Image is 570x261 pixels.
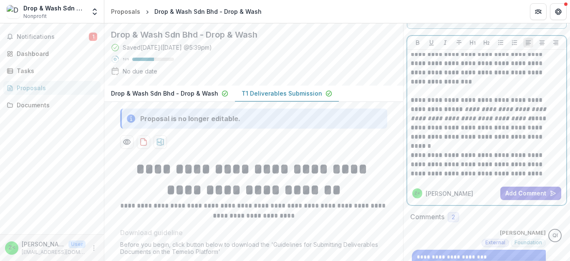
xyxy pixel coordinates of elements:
[3,81,101,95] a: Proposals
[7,5,20,18] img: Drop & Wash Sdn Bhd
[3,98,101,112] a: Documents
[111,30,383,40] h2: Drop & Wash Sdn Bhd - Drop & Wash
[500,229,546,237] p: [PERSON_NAME]
[123,56,129,62] p: 52 %
[23,4,86,13] div: Drop & Wash Sdn Bhd
[414,191,420,195] div: Zarina Ismail <zarinatom@gmail.com>
[17,101,94,109] div: Documents
[140,114,240,124] div: Proposal is no longer editable.
[454,38,464,48] button: Strike
[17,84,94,92] div: Proposals
[426,38,436,48] button: Underline
[89,33,97,41] span: 1
[537,38,547,48] button: Align Center
[530,3,547,20] button: Partners
[111,7,140,16] div: Proposals
[108,5,265,18] nav: breadcrumb
[523,38,533,48] button: Align Left
[123,43,212,52] div: Saved [DATE] ( [DATE] @ 5:39pm )
[551,38,561,48] button: Align Right
[89,243,99,253] button: More
[89,3,101,20] button: Open entity switcher
[550,3,567,20] button: Get Help
[500,187,561,200] button: Add Comment
[482,38,492,48] button: Heading 2
[8,245,15,251] div: Zarina Ismail <zarinatom@gmail.com>
[17,49,94,58] div: Dashboard
[111,89,218,98] p: Drop & Wash Sdn Bhd - Drop & Wash
[440,38,450,48] button: Italicize
[17,66,94,75] div: Tasks
[22,248,86,256] p: [EMAIL_ADDRESS][DOMAIN_NAME]
[3,47,101,61] a: Dashboard
[552,233,558,238] div: Qistina Izahan
[120,241,387,258] div: Before you begin, click button below to download the 'Guidelines for Submitting Deliverables Docu...
[413,38,423,48] button: Bold
[68,241,86,248] p: User
[242,89,322,98] p: T1 Deliverables Submission
[23,13,47,20] span: Nonprofit
[108,5,144,18] a: Proposals
[426,189,473,198] p: [PERSON_NAME]
[509,38,520,48] button: Ordered List
[3,30,101,43] button: Notifications1
[154,135,167,149] button: download-proposal
[120,135,134,149] button: Preview 4aaf4ba0-045f-4c3d-90e3-f238c0cf80aa-1.pdf
[22,240,65,248] p: [PERSON_NAME] <[EMAIL_ADDRESS][DOMAIN_NAME]>
[123,67,157,76] div: No due date
[468,38,478,48] button: Heading 1
[120,228,183,238] p: Download guideline
[485,240,505,246] span: External
[3,64,101,78] a: Tasks
[154,7,262,16] div: Drop & Wash Sdn Bhd - Drop & Wash
[137,135,150,149] button: download-proposal
[515,240,542,246] span: Foundation
[17,33,89,41] span: Notifications
[410,213,444,221] h2: Comments
[451,214,455,221] span: 2
[496,38,506,48] button: Bullet List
